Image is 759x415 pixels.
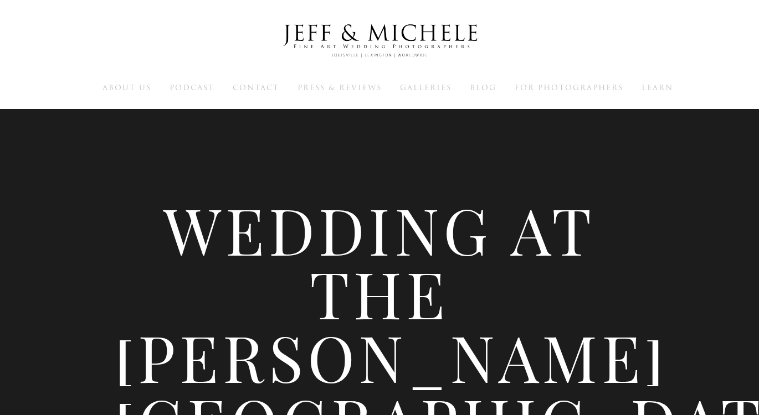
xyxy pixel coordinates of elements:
span: Press & Reviews [298,82,382,93]
a: For Photographers [515,82,623,92]
a: Learn [642,82,673,92]
a: About Us [102,82,151,92]
span: Podcast [170,82,214,93]
span: Blog [470,82,496,93]
a: Contact [233,82,279,92]
span: Galleries [400,82,452,93]
a: Podcast [170,82,214,92]
img: Louisville Wedding Photographers - Jeff & Michele Wedding Photographers [269,14,490,68]
span: Contact [233,82,279,93]
span: For Photographers [515,82,623,93]
a: Press & Reviews [298,82,382,92]
a: Blog [470,82,496,92]
span: About Us [102,82,151,93]
a: Galleries [400,82,452,92]
span: Learn [642,82,673,93]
